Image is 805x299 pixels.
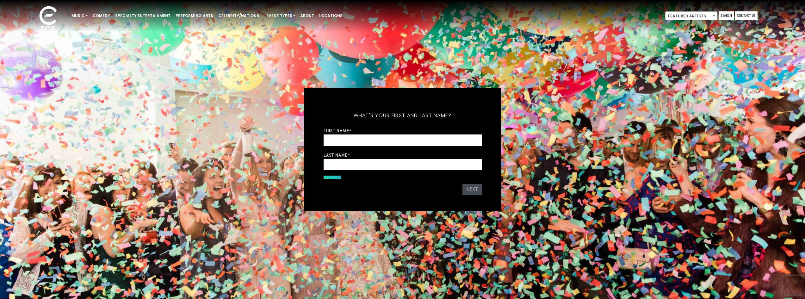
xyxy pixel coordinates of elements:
label: Last Name [324,152,350,158]
h5: What's your first and last name? [324,104,482,127]
span: Featured Artists [666,12,717,21]
a: Contact Us [735,11,758,20]
a: Event Types [264,10,298,21]
a: Celebrity/National [216,10,264,21]
span: Featured Artists [665,11,717,20]
a: Comedy [90,10,113,21]
a: Search [719,11,734,20]
a: About [298,10,317,21]
a: Music [69,10,90,21]
a: Locations [317,10,345,21]
a: Specialty Entertainment [113,10,173,21]
img: ece_new_logo_whitev2-1.png [32,4,64,35]
a: Performing Arts [173,10,216,21]
label: First Name [324,128,351,134]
